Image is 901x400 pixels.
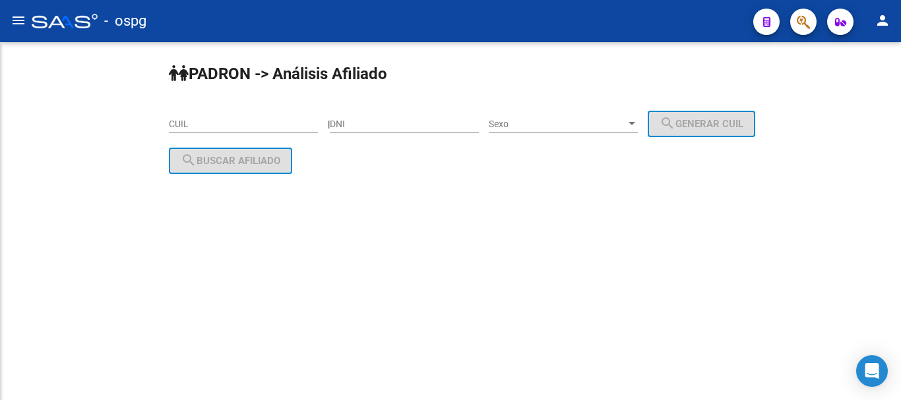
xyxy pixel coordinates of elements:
[660,115,675,131] mat-icon: search
[169,148,292,174] button: Buscar afiliado
[11,13,26,28] mat-icon: menu
[660,118,743,130] span: Generar CUIL
[648,111,755,137] button: Generar CUIL
[181,155,280,167] span: Buscar afiliado
[328,119,765,129] div: |
[169,65,387,83] strong: PADRON -> Análisis Afiliado
[181,152,197,168] mat-icon: search
[875,13,890,28] mat-icon: person
[856,355,888,387] div: Open Intercom Messenger
[104,7,146,36] span: - ospg
[489,119,626,130] span: Sexo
